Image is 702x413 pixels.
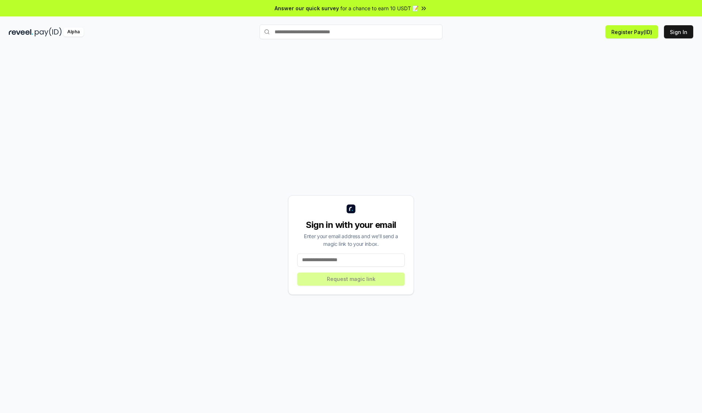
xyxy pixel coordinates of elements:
img: pay_id [35,27,62,37]
div: Sign in with your email [297,219,405,231]
div: Alpha [63,27,84,37]
button: Sign In [664,25,693,38]
img: logo_small [347,204,355,213]
div: Enter your email address and we’ll send a magic link to your inbox. [297,232,405,248]
button: Register Pay(ID) [605,25,658,38]
span: Answer our quick survey [275,4,339,12]
img: reveel_dark [9,27,33,37]
span: for a chance to earn 10 USDT 📝 [340,4,419,12]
